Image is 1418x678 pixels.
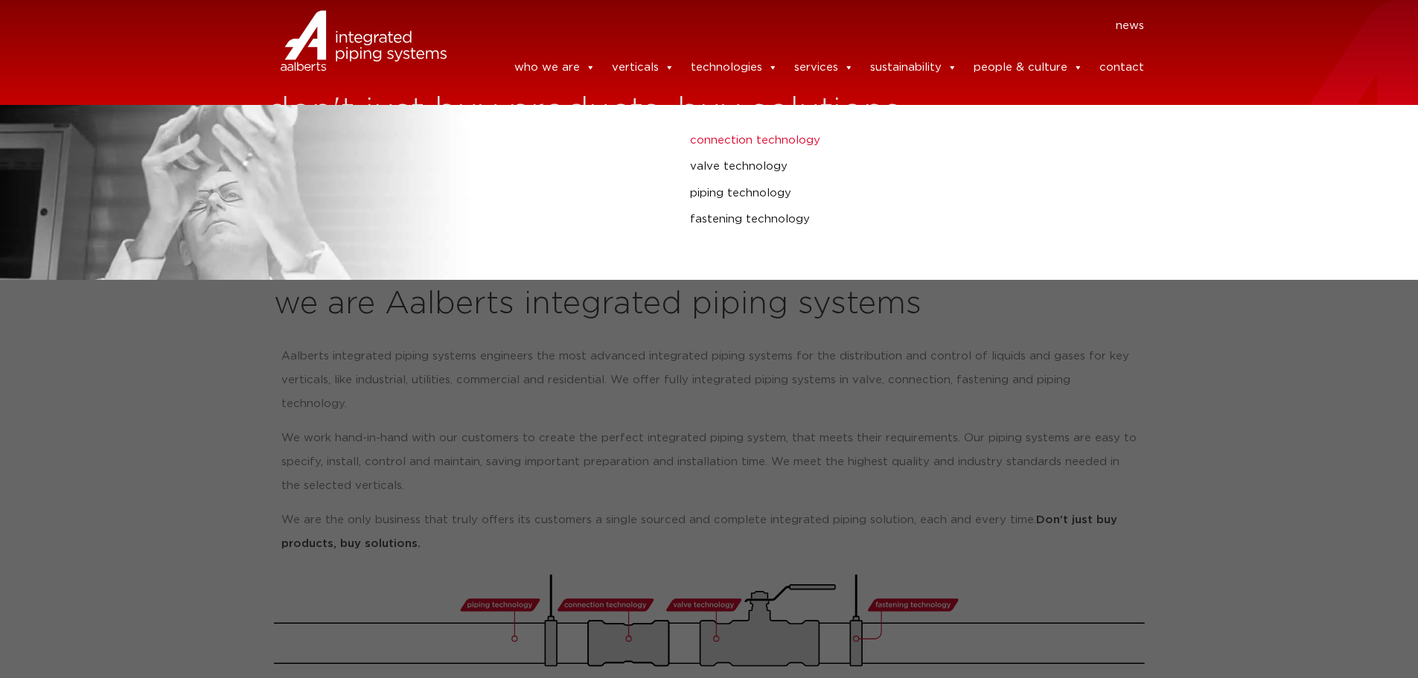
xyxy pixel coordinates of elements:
[612,53,674,83] a: verticals
[690,184,1222,203] a: piping technology
[794,53,854,83] a: services
[1099,53,1144,83] a: contact
[469,14,1145,38] nav: Menu
[974,53,1083,83] a: people & culture
[274,287,1145,322] h2: we are Aalberts integrated piping systems
[691,53,778,83] a: technologies
[870,53,957,83] a: sustainability
[690,210,1222,229] a: fastening technology
[281,508,1137,556] p: We are the only business that truly offers its customers a single sourced and complete integrated...
[281,426,1137,498] p: We work hand-in-hand with our customers to create the perfect integrated piping system, that meet...
[1116,14,1144,38] a: news
[690,157,1222,176] a: valve technology
[514,53,595,83] a: who we are
[690,131,1222,150] a: connection technology
[281,345,1137,416] p: Aalberts integrated piping systems engineers the most advanced integrated piping systems for the ...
